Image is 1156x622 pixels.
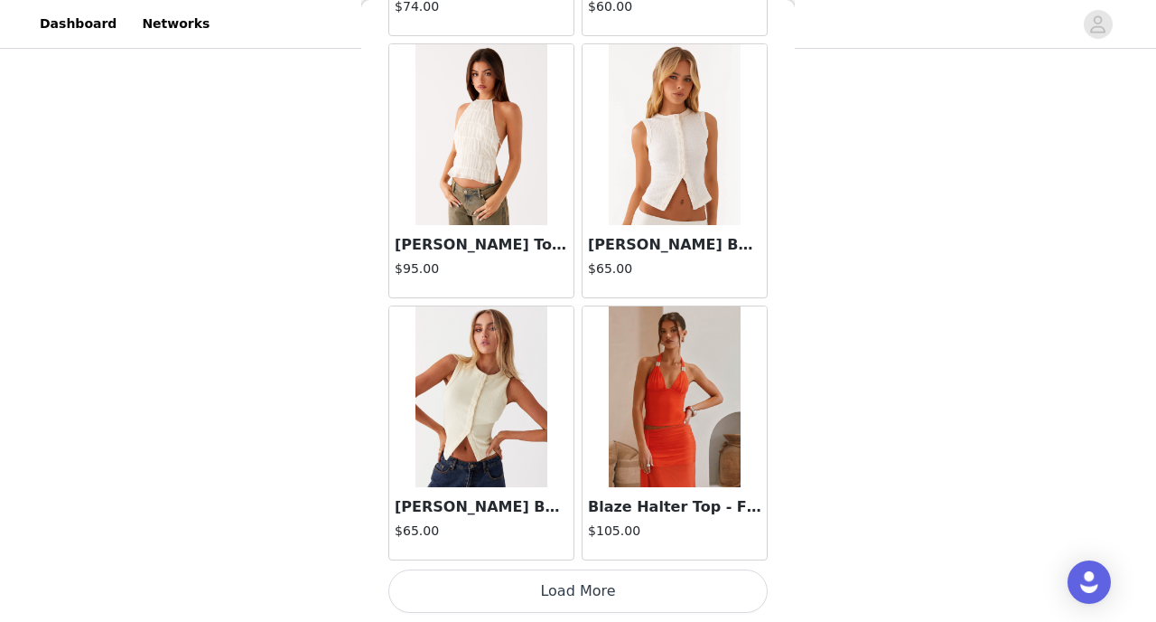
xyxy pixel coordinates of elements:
img: Bennie Halter Top - Ivory [415,44,546,225]
h4: $65.00 [395,522,568,541]
h3: Blaze Halter Top - Fire Red [588,496,761,518]
h3: [PERSON_NAME] Top - Ivory [395,234,568,256]
a: Dashboard [29,4,127,44]
h3: [PERSON_NAME] Buttoned Tank Top - Ivory [588,234,761,256]
img: Blair Buttoned Tank Top - Yellow [415,306,546,487]
h3: [PERSON_NAME] Buttoned Tank Top - Yellow [395,496,568,518]
h4: $65.00 [588,259,761,278]
div: Open Intercom Messenger [1067,561,1111,604]
img: Blair Buttoned Tank Top - Ivory [609,44,740,225]
div: avatar [1089,10,1106,39]
h4: $105.00 [588,522,761,541]
h4: $95.00 [395,259,568,278]
button: Load More [388,570,768,613]
img: Blaze Halter Top - Fire Red [609,306,740,487]
a: Networks [131,4,220,44]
